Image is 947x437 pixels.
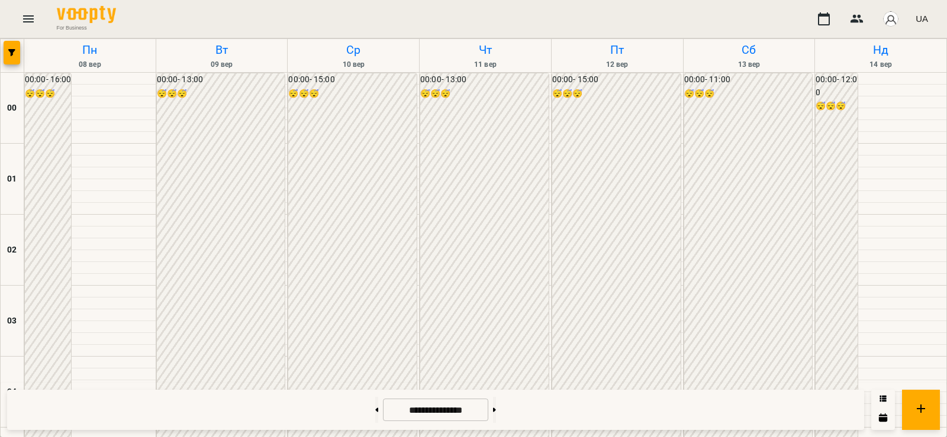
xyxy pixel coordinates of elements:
[685,59,813,70] h6: 13 вер
[158,41,286,59] h6: Вт
[7,315,17,328] h6: 03
[289,59,417,70] h6: 10 вер
[553,59,681,70] h6: 12 вер
[684,88,813,101] h6: 😴😴😴
[817,41,945,59] h6: Нд
[420,73,549,86] h6: 00:00 - 13:00
[288,73,417,86] h6: 00:00 - 15:00
[911,8,933,30] button: UA
[157,88,285,101] h6: 😴😴😴
[421,41,549,59] h6: Чт
[26,59,154,70] h6: 08 вер
[57,24,116,31] span: For Business
[552,73,681,86] h6: 00:00 - 15:00
[684,73,813,86] h6: 00:00 - 11:00
[158,59,286,70] h6: 09 вер
[25,88,71,101] h6: 😴😴😴
[289,41,417,59] h6: Ср
[421,59,549,70] h6: 11 вер
[7,173,17,186] h6: 01
[57,6,116,23] img: Voopty Logo
[882,11,899,27] img: avatar_s.png
[553,41,681,59] h6: Пт
[816,100,858,113] h6: 😴😴😴
[916,12,928,25] span: UA
[288,88,417,101] h6: 😴😴😴
[25,73,71,86] h6: 00:00 - 16:00
[816,73,858,99] h6: 00:00 - 12:00
[552,88,681,101] h6: 😴😴😴
[26,41,154,59] h6: Пн
[7,102,17,115] h6: 00
[420,88,549,101] h6: 😴😴😴
[7,244,17,257] h6: 02
[14,5,43,33] button: Menu
[157,73,285,86] h6: 00:00 - 13:00
[685,41,813,59] h6: Сб
[817,59,945,70] h6: 14 вер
